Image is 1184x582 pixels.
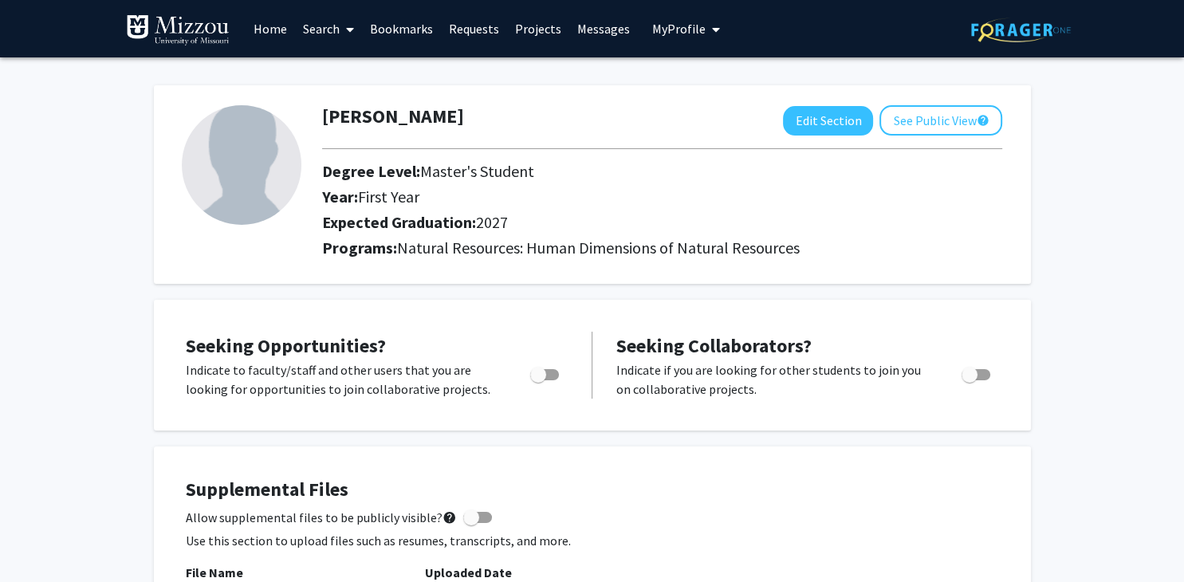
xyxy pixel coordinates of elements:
h4: Supplemental Files [186,478,999,501]
span: Master's Student [420,161,534,181]
a: Search [295,1,362,57]
h1: [PERSON_NAME] [322,105,464,128]
a: Projects [507,1,569,57]
span: Seeking Collaborators? [616,333,812,358]
a: Bookmarks [362,1,441,57]
iframe: Chat [12,510,68,570]
mat-icon: help [443,508,457,527]
img: ForagerOne Logo [971,18,1071,42]
b: File Name [186,564,243,580]
h2: Degree Level: [322,162,865,181]
span: Seeking Opportunities? [186,333,386,358]
div: Toggle [955,360,999,384]
h2: Programs: [322,238,1002,258]
b: Uploaded Date [425,564,512,580]
div: Toggle [524,360,568,384]
span: 2027 [476,212,508,232]
p: Indicate if you are looking for other students to join you on collaborative projects. [616,360,931,399]
span: First Year [358,187,419,206]
a: Home [246,1,295,57]
a: Requests [441,1,507,57]
img: University of Missouri Logo [126,14,230,46]
p: Indicate to faculty/staff and other users that you are looking for opportunities to join collabor... [186,360,500,399]
mat-icon: help [976,111,989,130]
h2: Year: [322,187,865,206]
span: My Profile [652,21,706,37]
button: Edit Section [783,106,873,136]
span: Allow supplemental files to be publicly visible? [186,508,457,527]
p: Use this section to upload files such as resumes, transcripts, and more. [186,531,999,550]
button: See Public View [879,105,1002,136]
span: Natural Resources: Human Dimensions of Natural Resources [397,238,800,258]
img: Profile Picture [182,105,301,225]
h2: Expected Graduation: [322,213,865,232]
a: Messages [569,1,638,57]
